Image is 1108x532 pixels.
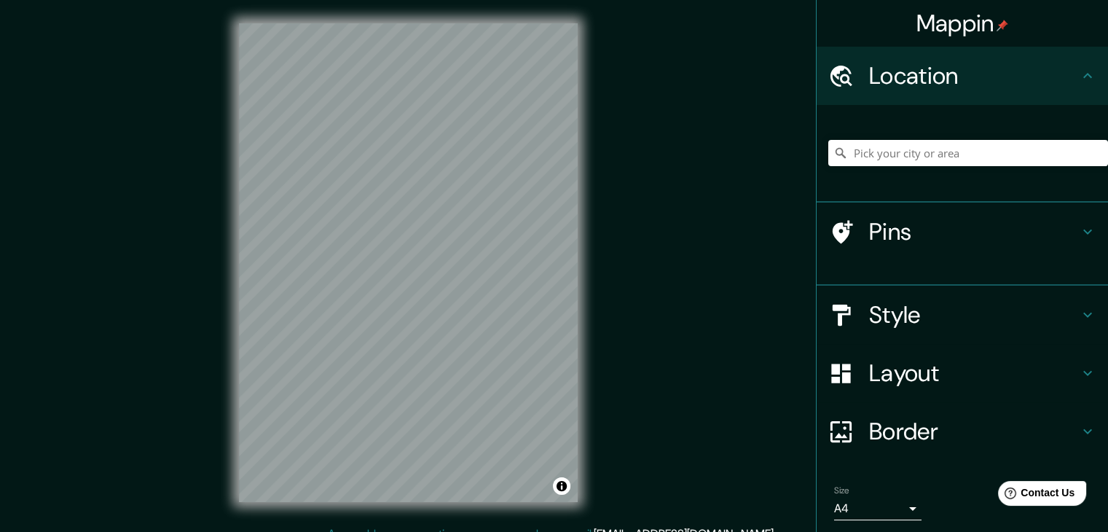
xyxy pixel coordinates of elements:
img: pin-icon.png [997,20,1008,31]
h4: Pins [869,217,1079,246]
div: Layout [817,344,1108,402]
div: Pins [817,203,1108,261]
div: A4 [834,497,922,520]
h4: Location [869,61,1079,90]
div: Style [817,286,1108,344]
button: Toggle attribution [553,477,570,495]
h4: Style [869,300,1079,329]
label: Size [834,485,849,497]
h4: Border [869,417,1079,446]
div: Border [817,402,1108,461]
iframe: Help widget launcher [978,475,1092,516]
h4: Layout [869,359,1079,388]
h4: Mappin [916,9,1009,38]
div: Location [817,47,1108,105]
input: Pick your city or area [828,140,1108,166]
canvas: Map [239,23,578,502]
